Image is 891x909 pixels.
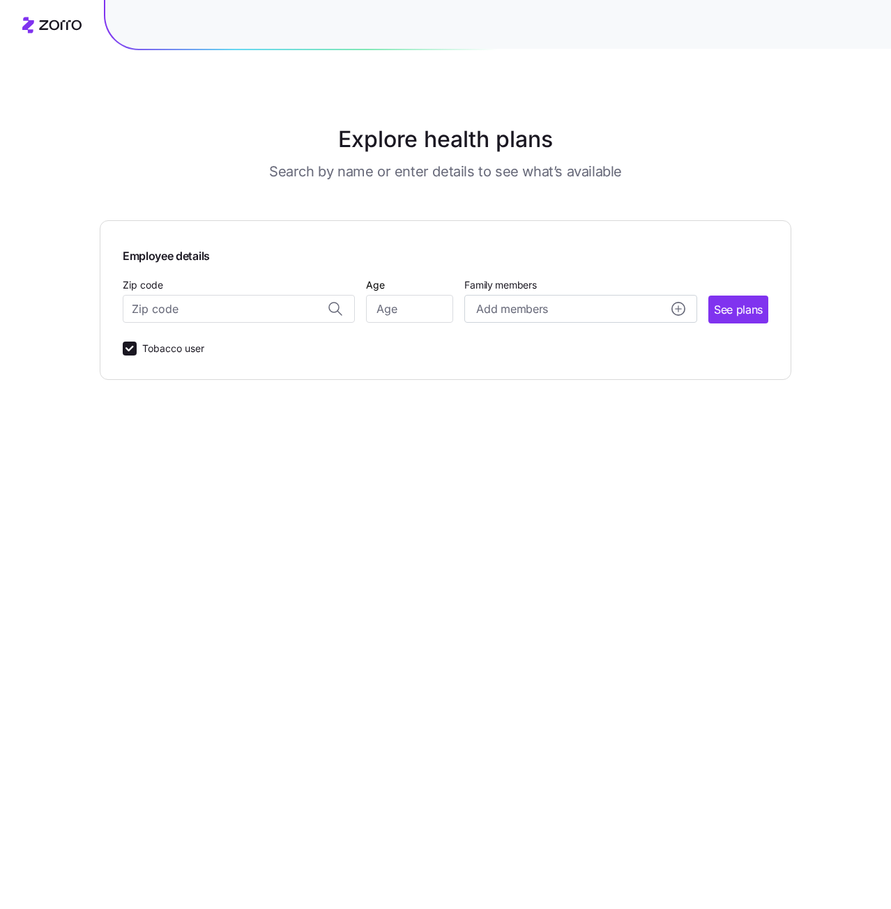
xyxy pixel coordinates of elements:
[123,295,355,323] input: Zip code
[269,162,622,181] h3: Search by name or enter details to see what’s available
[123,277,163,293] label: Zip code
[464,295,696,323] button: Add membersadd icon
[714,301,763,319] span: See plans
[708,296,768,323] button: See plans
[366,277,385,293] label: Age
[464,278,696,292] span: Family members
[671,302,685,316] svg: add icon
[366,295,453,323] input: Age
[137,340,204,357] label: Tobacco user
[135,123,757,156] h1: Explore health plans
[476,300,547,318] span: Add members
[123,243,210,265] span: Employee details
